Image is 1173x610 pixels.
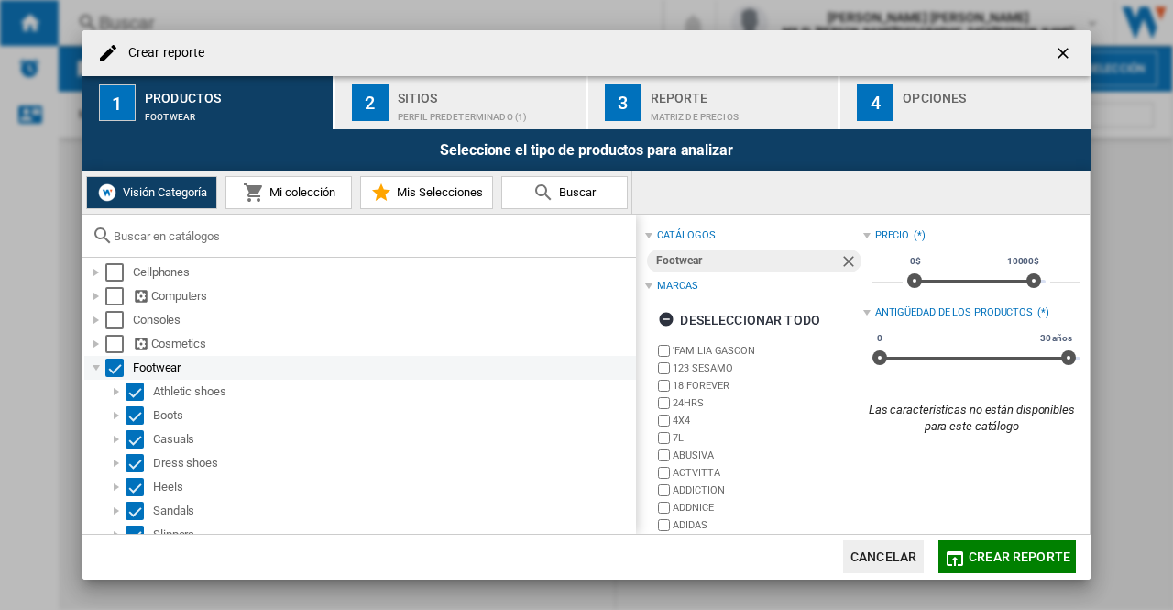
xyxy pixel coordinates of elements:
[133,287,633,305] div: Computers
[673,396,862,410] label: 24HRS
[651,103,831,122] div: Matriz de precios
[126,502,153,520] md-checkbox: Select
[1037,331,1075,346] span: 30 años
[105,311,133,329] md-checkbox: Select
[118,185,207,199] span: Visión Categoría
[658,432,670,444] input: brand.name
[652,304,826,337] button: Deseleccionar todo
[335,76,587,129] button: 2 Sitios Perfil predeterminado (1)
[398,83,578,103] div: Sitios
[673,379,862,393] label: 18 FOREVER
[265,185,335,199] span: Mi colección
[658,502,670,514] input: brand.name
[673,361,862,375] label: 123 SESAMO
[554,185,596,199] span: Buscar
[673,518,862,532] label: ADIDAS
[145,83,325,103] div: Productos
[656,250,839,272] div: Footwear
[105,359,133,377] md-checkbox: Select
[875,228,909,243] div: Precio
[153,406,633,425] div: Boots
[126,478,153,496] md-checkbox: Select
[392,185,483,199] span: Mis Selecciones
[605,84,641,121] div: 3
[839,252,861,274] ng-md-icon: Quitar
[658,467,670,479] input: brand.name
[651,83,831,103] div: Reporte
[99,84,136,121] div: 1
[1047,35,1083,72] button: getI18NText('BUTTONS.CLOSE_DIALOG')
[126,526,153,544] md-checkbox: Select
[840,76,1091,129] button: 4 Opciones
[82,129,1091,171] div: Seleccione el tipo de productos para analizar
[657,279,697,294] div: Marcas
[658,397,670,409] input: brand.name
[875,305,1033,320] div: Antigüedad de los productos
[657,228,715,243] div: catálogos
[673,483,862,497] label: ADDICTION
[907,254,924,269] span: 0$
[105,335,133,353] md-checkbox: Select
[119,44,204,62] h4: Crear reporte
[126,383,153,401] md-checkbox: Select
[126,454,153,472] md-checkbox: Select
[673,466,862,480] label: ACTVITTA
[225,176,352,209] button: Mi colección
[658,519,670,531] input: brand.name
[145,103,325,122] div: Footwear
[153,526,633,544] div: Slippers
[105,287,133,305] md-checkbox: Select
[133,359,633,377] div: Footwear
[86,176,217,209] button: Visión Categoría
[126,430,153,449] md-checkbox: Select
[938,540,1076,573] button: Crear reporte
[903,83,1083,103] div: Opciones
[658,362,670,374] input: brand.name
[126,406,153,425] md-checkbox: Select
[133,263,633,282] div: Cellphones
[114,229,627,243] input: Buscar en catálogos
[501,176,628,209] button: Buscar
[133,335,633,353] div: Cosmetics
[133,311,633,329] div: Consoles
[673,501,862,515] label: ADDNICE
[658,449,670,461] input: brand.name
[673,431,862,445] label: 7L
[360,176,493,209] button: Mis Selecciones
[398,103,578,122] div: Perfil predeterminado (1)
[588,76,840,129] button: 3 Reporte Matriz de precios
[153,502,633,520] div: Sandals
[1054,44,1076,66] ng-md-icon: getI18NText('BUTTONS.CLOSE_DIALOG')
[658,380,670,392] input: brand.name
[673,449,862,462] label: ABUSIVA
[153,478,633,496] div: Heels
[1004,254,1042,269] span: 10000$
[874,331,885,346] span: 0
[96,182,118,204] img: wiser-icon-white.png
[863,402,1080,435] div: Las características no están disponibles para este catálogo
[658,304,820,337] div: Deseleccionar todo
[969,549,1070,564] span: Crear reporte
[153,383,633,401] div: Athletic shoes
[82,76,334,129] button: 1 Productos Footwear
[843,540,924,573] button: Cancelar
[658,415,670,427] input: brand.name
[673,344,862,358] label: 'FAMILIA GASCON
[352,84,389,121] div: 2
[105,263,133,282] md-checkbox: Select
[658,345,670,357] input: brand.name
[153,430,633,449] div: Casuals
[153,454,633,472] div: Dress shoes
[658,484,670,496] input: brand.name
[673,414,862,427] label: 4X4
[857,84,893,121] div: 4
